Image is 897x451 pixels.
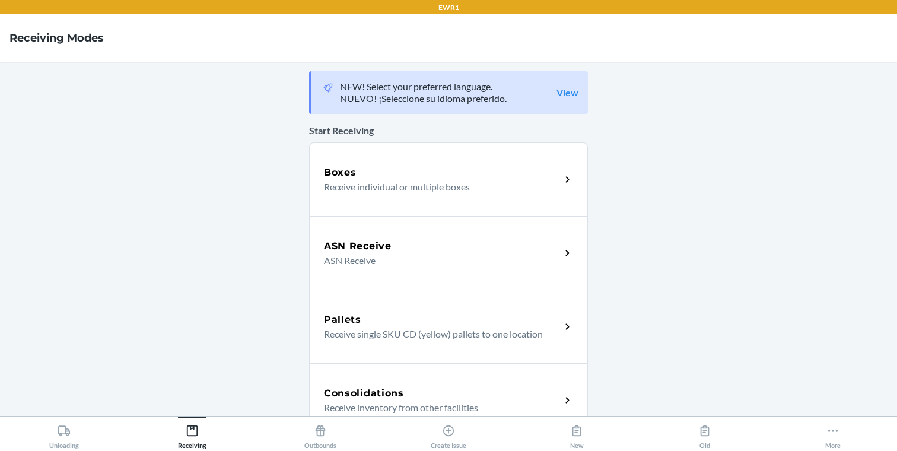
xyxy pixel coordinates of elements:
[340,81,507,93] p: NEW! Select your preferred language.
[304,420,336,449] div: Outbounds
[309,290,588,363] a: PalletsReceive single SKU CD (yellow) pallets to one location
[309,123,588,138] p: Start Receiving
[556,87,578,99] a: View
[256,417,384,449] button: Outbounds
[178,420,206,449] div: Receiving
[324,180,551,194] p: Receive individual or multiple boxes
[570,420,584,449] div: New
[438,2,459,13] p: EWR1
[324,401,551,415] p: Receive inventory from other facilities
[513,417,641,449] button: New
[769,417,897,449] button: More
[340,93,507,104] p: NUEVO! ¡Seleccione su idioma preferido.
[309,216,588,290] a: ASN ReceiveASN Receive
[324,327,551,341] p: Receive single SKU CD (yellow) pallets to one location
[309,142,588,216] a: BoxesReceive individual or multiple boxes
[641,417,769,449] button: Old
[49,420,79,449] div: Unloading
[324,386,404,401] h5: Consolidations
[324,166,357,180] h5: Boxes
[9,30,104,46] h4: Receiving Modes
[309,363,588,437] a: ConsolidationsReceive inventory from other facilities
[324,253,551,268] p: ASN Receive
[324,239,392,253] h5: ASN Receive
[698,420,711,449] div: Old
[128,417,256,449] button: Receiving
[384,417,513,449] button: Create Issue
[324,313,361,327] h5: Pallets
[825,420,841,449] div: More
[431,420,466,449] div: Create Issue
